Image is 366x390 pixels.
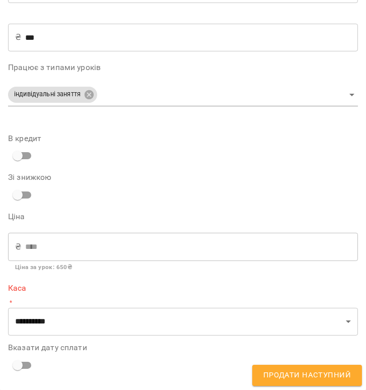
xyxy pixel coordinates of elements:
div: індивідуальні заняття [8,87,97,103]
label: Вказати дату сплати [8,344,358,352]
b: Ціна за урок : 650 ₴ [15,264,72,271]
label: В кредит [8,135,358,143]
div: індивідуальні заняття [8,84,358,106]
span: Продати наступний [263,369,351,382]
span: індивідуальні заняття [8,90,87,99]
label: Працює з типами уроків [8,63,358,72]
p: ₴ [15,241,21,253]
p: ₴ [15,31,21,43]
label: Ціна [8,213,358,221]
button: Продати наступний [252,365,362,386]
label: Зі знижкою [8,173,358,181]
label: Каса [8,284,358,292]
